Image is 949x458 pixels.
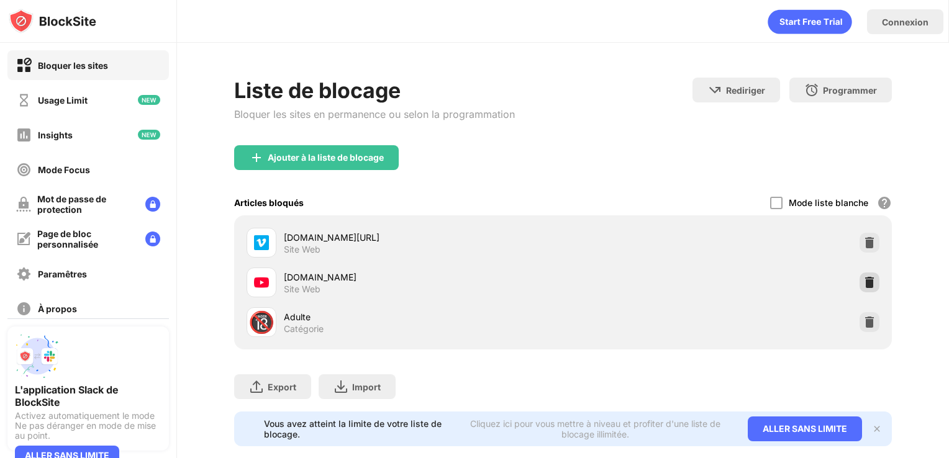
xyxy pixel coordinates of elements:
[38,130,73,140] div: Insights
[268,382,296,392] div: Export
[38,303,77,314] div: À propos
[234,78,515,103] div: Liste de blocage
[138,130,160,140] img: new-icon.svg
[234,197,304,208] div: Articles bloqués
[38,60,108,71] div: Bloquer les sites
[248,310,275,335] div: 🔞
[768,9,852,34] div: animation
[145,197,160,212] img: lock-menu.svg
[823,85,877,96] div: Programmer
[15,334,60,379] img: push-slack.svg
[284,323,324,335] div: Catégorie
[457,418,733,439] div: Cliquez ici pour vous mettre à niveau et profiter d'une liste de blocage illimitée.
[352,382,381,392] div: Import
[284,310,563,323] div: Adulte
[872,424,882,434] img: x-button.svg
[16,197,31,212] img: password-protection-off.svg
[726,85,765,96] div: Rediriger
[38,95,88,106] div: Usage Limit
[16,58,32,73] img: block-on.svg
[16,231,31,246] img: customize-block-page-off.svg
[284,244,320,255] div: Site Web
[9,9,96,34] img: logo-blocksite.svg
[15,411,161,441] div: Activez automatiquement le mode Ne pas déranger en mode de mise au point.
[38,269,87,279] div: Paramêtres
[145,231,160,246] img: lock-menu.svg
[284,231,563,244] div: [DOMAIN_NAME][URL]
[138,95,160,105] img: new-icon.svg
[16,127,32,143] img: insights-off.svg
[789,197,868,208] div: Mode liste blanche
[254,275,269,290] img: favicons
[284,284,320,295] div: Site Web
[264,418,450,439] div: Vous avez atteint la limite de votre liste de blocage.
[254,235,269,250] img: favicons
[37,228,135,249] div: Page de bloc personnalisée
[234,108,515,120] div: Bloquer les sites en permanence ou selon la programmation
[16,266,32,282] img: settings-off.svg
[15,384,161,408] div: L'application Slack de BlockSite
[748,416,862,441] div: ALLER SANS LIMITE
[284,271,563,284] div: [DOMAIN_NAME]
[38,164,90,175] div: Mode Focus
[16,92,32,108] img: time-usage-off.svg
[882,17,929,27] div: Connexion
[16,162,32,177] img: focus-off.svg
[268,153,384,163] div: Ajouter à la liste de blocage
[16,301,32,317] img: about-off.svg
[37,194,135,215] div: Mot de passe de protection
